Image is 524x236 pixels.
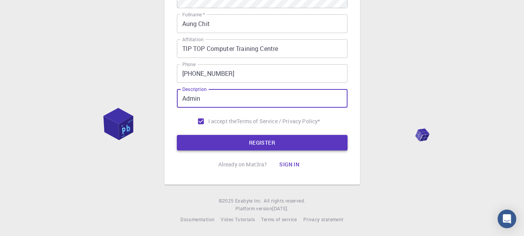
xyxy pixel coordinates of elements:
[303,216,344,224] a: Privacy statement
[273,157,306,172] button: Sign in
[182,36,203,43] label: Affiliation
[272,205,289,212] span: [DATE] .
[235,205,272,213] span: Platform version
[237,117,320,125] a: Terms of Service / Privacy Policy*
[218,161,267,168] p: Already on Mat3ra?
[237,117,320,125] p: Terms of Service / Privacy Policy *
[261,216,297,222] span: Terms of service
[235,197,262,205] a: Exabyte Inc.
[219,197,235,205] span: © 2025
[272,205,289,213] a: [DATE].
[182,61,195,68] label: Phone
[264,197,305,205] span: All rights reserved.
[182,86,207,93] label: Description
[180,216,214,224] a: Documentation
[498,210,516,228] div: Open Intercom Messenger
[180,216,214,222] span: Documentation
[221,216,255,222] span: Video Tutorials
[303,216,344,222] span: Privacy statement
[182,11,205,18] label: Fullname
[261,216,297,224] a: Terms of service
[208,117,237,125] span: I accept the
[221,216,255,224] a: Video Tutorials
[177,135,348,150] button: REGISTER
[235,198,262,204] span: Exabyte Inc.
